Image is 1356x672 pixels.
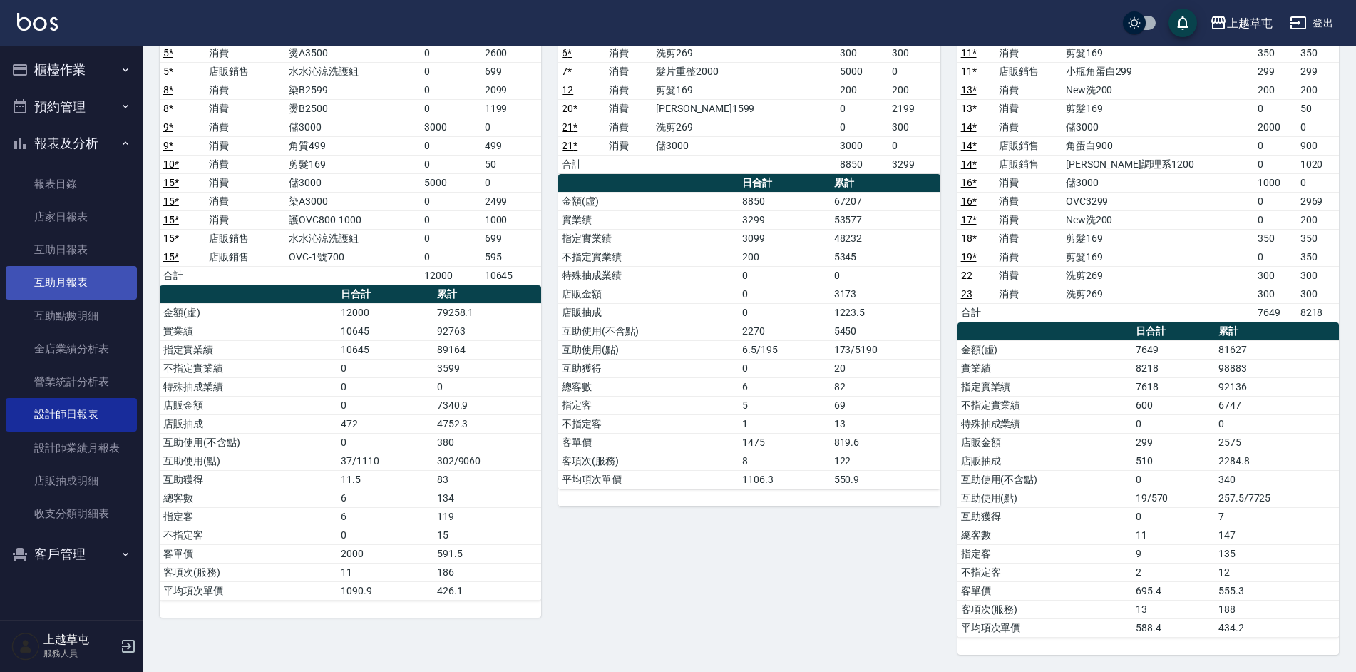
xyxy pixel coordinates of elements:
td: 互助獲得 [558,359,739,377]
td: 200 [888,81,940,99]
td: 2270 [739,322,830,340]
td: 客項次(服務) [558,452,739,470]
button: 客戶管理 [6,536,137,573]
td: 消費 [605,136,652,155]
td: 13 [831,414,940,433]
td: 0 [421,99,481,118]
td: 互助使用(點) [957,489,1132,507]
td: 剪髮169 [652,81,836,99]
td: 89164 [433,340,542,359]
td: 0 [433,377,542,396]
td: 儲3000 [652,136,836,155]
img: Person [11,632,40,661]
td: 1475 [739,433,830,452]
a: 互助月報表 [6,266,137,299]
td: 互助使用(不含點) [160,433,337,452]
button: 預約管理 [6,88,137,126]
td: OVC3299 [1062,192,1255,210]
td: 92136 [1215,377,1339,396]
td: 0 [836,118,888,136]
td: 3099 [739,229,830,248]
td: 37/1110 [337,452,433,470]
td: 3599 [433,359,542,377]
td: 7340.9 [433,396,542,414]
td: 總客數 [160,489,337,507]
a: 收支分類明細表 [6,497,137,530]
td: 互助獲得 [160,470,337,489]
td: 0 [739,303,830,322]
td: 350 [1297,229,1339,248]
td: 699 [481,229,542,248]
td: 不指定實業績 [160,359,337,377]
td: 消費 [605,118,652,136]
td: 1 [739,414,830,433]
td: 0 [888,62,940,81]
td: 特殊抽成業績 [558,266,739,285]
td: 67207 [831,192,940,210]
td: 互助使用(不含點) [558,322,739,340]
td: 0 [739,266,830,285]
td: 0 [1254,155,1296,173]
td: 合計 [558,155,605,173]
td: 店販銷售 [205,229,285,248]
td: 173/5190 [831,340,940,359]
td: 儲3000 [285,173,421,192]
td: 洗剪269 [1062,266,1255,285]
td: 0 [421,62,481,81]
td: 店販抽成 [558,303,739,322]
th: 累計 [1215,322,1339,341]
td: 0 [337,396,433,414]
td: 消費 [605,44,652,62]
td: 8218 [1132,359,1215,377]
td: 11.5 [337,470,433,489]
td: New洗200 [1062,81,1255,99]
button: 報表及分析 [6,125,137,162]
td: 金額(虛) [558,192,739,210]
td: 10645 [481,266,542,285]
td: 互助使用(點) [160,452,337,470]
td: 消費 [995,81,1062,99]
p: 服務人員 [43,647,116,660]
td: New洗200 [1062,210,1255,229]
td: 水水沁涼洗護組 [285,62,421,81]
td: 81627 [1215,340,1339,359]
td: 2199 [888,99,940,118]
td: 0 [337,377,433,396]
td: 12000 [421,266,481,285]
td: 剪髮169 [1062,229,1255,248]
td: 6747 [1215,396,1339,414]
td: 消費 [205,99,285,118]
td: 0 [836,99,888,118]
td: 19/570 [1132,489,1215,507]
td: 2600 [481,44,542,62]
td: 12000 [337,303,433,322]
td: 3299 [739,210,830,229]
td: 0 [337,359,433,377]
td: 92763 [433,322,542,340]
td: 指定實業績 [160,340,337,359]
td: 119 [433,507,542,526]
td: 消費 [605,81,652,99]
td: 15 [433,526,542,544]
td: 0 [831,266,940,285]
td: 消費 [995,248,1062,266]
td: 900 [1297,136,1339,155]
td: 實業績 [957,359,1132,377]
td: 0 [421,248,481,266]
td: 8850 [739,192,830,210]
td: [PERSON_NAME]調理系1200 [1062,155,1255,173]
td: 69 [831,396,940,414]
td: 600 [1132,396,1215,414]
td: 燙B2500 [285,99,421,118]
td: 1020 [1297,155,1339,173]
td: 6.5/195 [739,340,830,359]
td: 不指定客 [558,414,739,433]
td: 8850 [836,155,888,173]
td: 客單價 [160,544,337,563]
td: 0 [1254,210,1296,229]
td: 5450 [831,322,940,340]
td: 指定客 [558,396,739,414]
td: 8218 [1297,303,1339,322]
th: 日合計 [739,174,830,193]
td: 燙A3500 [285,44,421,62]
